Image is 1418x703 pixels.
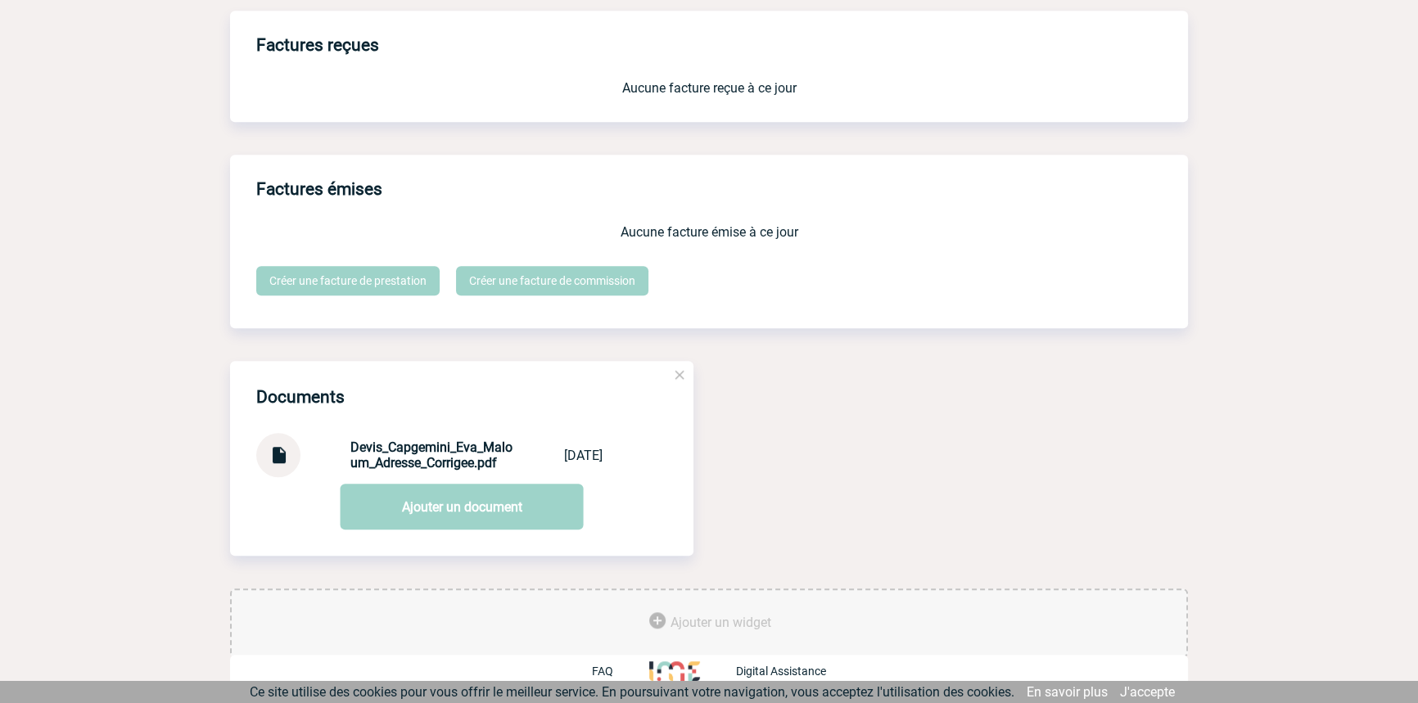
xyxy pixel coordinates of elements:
[671,615,771,630] span: Ajouter un widget
[1027,684,1108,700] a: En savoir plus
[592,665,613,678] p: FAQ
[256,266,440,295] a: Créer une facture de prestation
[230,588,1188,657] div: Ajouter des outils d'aide à la gestion de votre événement
[256,80,1162,96] p: Aucune facture reçue à ce jour
[736,665,826,678] p: Digital Assistance
[250,684,1014,700] span: Ce site utilise des cookies pour vous offrir le meilleur service. En poursuivant votre navigation...
[1120,684,1175,700] a: J'accepte
[341,484,584,530] a: Ajouter un document
[256,24,1188,67] h3: Factures reçues
[672,367,687,382] img: close.png
[456,266,648,295] a: Créer une facture de commission
[350,439,513,471] strong: Devis_Capgemini_Eva_Maloum_Adresse_Corrigee.pdf
[649,661,700,681] img: http://www.idealmeetingsevents.fr/
[592,663,649,678] a: FAQ
[564,448,603,463] div: [DATE]
[256,168,1188,211] h3: Factures émises
[256,387,345,407] h4: Documents
[256,224,1162,240] p: Aucune facture émise à ce jour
